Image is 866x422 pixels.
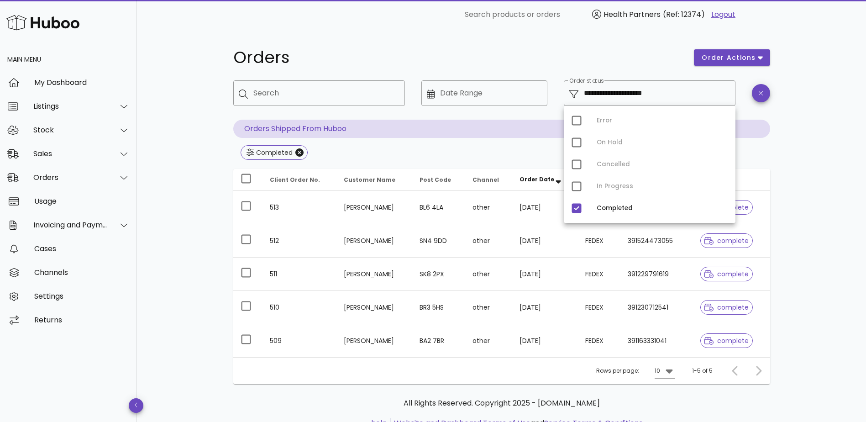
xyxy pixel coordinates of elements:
[465,324,512,357] td: other
[512,258,578,291] td: [DATE]
[512,291,578,324] td: [DATE]
[33,126,108,134] div: Stock
[233,120,770,138] p: Orders Shipped From Huboo
[34,197,130,206] div: Usage
[704,271,749,277] span: complete
[620,224,693,258] td: 391524473055
[34,268,130,277] div: Channels
[262,258,337,291] td: 511
[336,169,412,191] th: Customer Name
[578,324,620,357] td: FEDEX
[512,191,578,224] td: [DATE]
[412,324,465,357] td: BA2 7BR
[604,9,661,20] span: Health Partners
[465,291,512,324] td: other
[33,173,108,182] div: Orders
[465,224,512,258] td: other
[233,49,683,66] h1: Orders
[336,258,412,291] td: [PERSON_NAME]
[694,49,770,66] button: order actions
[704,338,749,344] span: complete
[34,244,130,253] div: Cases
[512,169,578,191] th: Order Date: Sorted descending. Activate to remove sorting.
[512,324,578,357] td: [DATE]
[270,176,320,184] span: Client Order No.
[620,291,693,324] td: 391230712541
[34,292,130,301] div: Settings
[620,324,693,357] td: 391163331041
[520,175,554,183] span: Order Date
[412,191,465,224] td: BL6 4LA
[465,169,512,191] th: Channel
[596,358,675,384] div: Rows per page:
[295,148,304,157] button: Close
[262,191,337,224] td: 513
[6,13,79,32] img: Huboo Logo
[262,224,337,258] td: 512
[655,367,660,375] div: 10
[33,102,108,111] div: Listings
[34,78,130,87] div: My Dashboard
[33,221,108,229] div: Invoicing and Payments
[597,205,728,212] div: Completed
[578,258,620,291] td: FEDEX
[344,176,395,184] span: Customer Name
[704,237,749,244] span: complete
[711,9,735,20] a: Logout
[412,169,465,191] th: Post Code
[704,304,749,311] span: complete
[465,191,512,224] td: other
[241,398,763,409] p: All Rights Reserved. Copyright 2025 - [DOMAIN_NAME]
[420,176,451,184] span: Post Code
[569,78,604,84] label: Order status
[262,169,337,191] th: Client Order No.
[663,9,705,20] span: (Ref: 12374)
[578,224,620,258] td: FEDEX
[336,324,412,357] td: [PERSON_NAME]
[578,291,620,324] td: FEDEX
[336,224,412,258] td: [PERSON_NAME]
[512,224,578,258] td: [DATE]
[412,224,465,258] td: SN4 9DD
[336,191,412,224] td: [PERSON_NAME]
[412,258,465,291] td: SK8 2PX
[692,367,713,375] div: 1-5 of 5
[412,291,465,324] td: BR3 5HS
[465,258,512,291] td: other
[472,176,499,184] span: Channel
[262,291,337,324] td: 510
[34,316,130,324] div: Returns
[254,148,293,157] div: Completed
[33,149,108,158] div: Sales
[620,258,693,291] td: 391229791619
[336,291,412,324] td: [PERSON_NAME]
[655,364,675,378] div: 10Rows per page:
[262,324,337,357] td: 509
[701,53,756,63] span: order actions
